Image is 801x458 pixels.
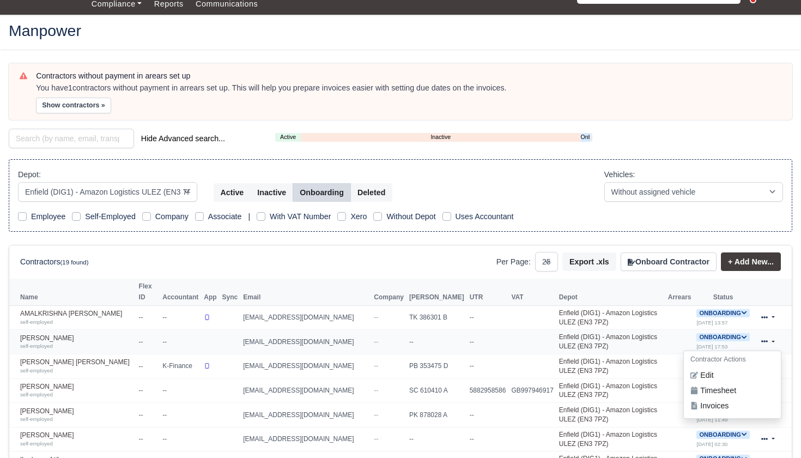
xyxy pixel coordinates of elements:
[20,391,53,397] small: self-employed
[20,367,53,373] small: self-employed
[374,411,378,419] span: --
[696,309,749,317] a: Onboarding
[374,362,378,370] span: --
[696,333,749,341] a: Onboarding
[374,314,378,321] span: --
[20,334,133,350] a: [PERSON_NAME] self-employed
[350,183,392,202] button: Deleted
[456,210,514,223] label: Uses Accountant
[9,129,134,148] input: Search (by name, email, transporter id) ...
[467,279,509,305] th: UTR
[136,279,160,305] th: Flex ID
[467,305,509,330] td: --
[20,441,53,447] small: self-employed
[508,378,556,403] td: GB997946917
[9,279,136,305] th: Name
[160,354,201,379] td: K-Finance
[684,383,781,399] a: Timesheet
[220,279,241,305] th: Sync
[36,98,111,113] button: Show contractors »
[604,168,635,181] label: Vehicles:
[1,14,800,50] div: Manpower
[350,210,367,223] label: Xero
[18,168,41,181] label: Depot:
[496,256,531,268] label: Per Page:
[20,358,133,374] a: [PERSON_NAME] [PERSON_NAME] self-employed
[371,279,406,305] th: Company
[240,305,371,330] td: [EMAIL_ADDRESS][DOMAIN_NAME]
[240,403,371,427] td: [EMAIL_ADDRESS][DOMAIN_NAME]
[406,427,467,451] td: --
[562,252,616,271] button: Export .xls
[136,427,160,451] td: --
[374,387,378,394] span: --
[160,427,201,451] td: --
[20,383,133,399] a: [PERSON_NAME] self-employed
[621,252,717,271] button: Onboard Contractor
[684,368,781,383] a: Edit
[467,427,509,451] td: --
[696,417,727,423] small: [DATE] 11:49
[160,378,201,403] td: --
[694,279,752,305] th: Status
[60,259,89,266] small: (19 found)
[406,378,467,403] td: SC 610410 A
[696,431,749,439] span: Onboarding
[559,406,657,423] a: Enfield (DIG1) - Amazon Logistics ULEZ (EN3 7PZ)
[374,435,378,443] span: --
[559,382,657,399] a: Enfield (DIG1) - Amazon Logistics ULEZ (EN3 7PZ)
[467,378,509,403] td: 5882958586
[747,406,801,458] iframe: Chat Widget
[9,23,792,38] h2: Manpower
[240,427,371,451] td: [EMAIL_ADDRESS][DOMAIN_NAME]
[696,441,727,447] small: [DATE] 02:30
[240,330,371,354] td: [EMAIL_ADDRESS][DOMAIN_NAME]
[374,338,378,346] span: --
[467,330,509,354] td: --
[240,279,371,305] th: Email
[559,358,657,375] a: Enfield (DIG1) - Amazon Logistics ULEZ (EN3 7PZ)
[20,343,53,349] small: self-employed
[136,305,160,330] td: --
[696,320,727,326] small: [DATE] 13:57
[136,330,160,354] td: --
[406,279,467,305] th: [PERSON_NAME]
[559,431,657,448] a: Enfield (DIG1) - Amazon Logistics ULEZ (EN3 7PZ)
[684,399,781,414] a: Invoices
[136,403,160,427] td: --
[208,210,242,223] label: Associate
[160,279,201,305] th: Accountant
[665,279,694,305] th: Arrears
[508,279,556,305] th: VAT
[467,354,509,379] td: --
[684,351,781,368] h6: Contractor Actions
[155,210,189,223] label: Company
[201,279,219,305] th: App
[136,354,160,379] td: --
[85,210,136,223] label: Self-Employed
[214,183,251,202] button: Active
[36,71,781,81] h6: Contractors without payment in arears set up
[696,431,749,438] a: Onboarding
[559,333,657,350] a: Enfield (DIG1) - Amazon Logistics ULEZ (EN3 7PZ)
[250,183,293,202] button: Inactive
[136,378,160,403] td: --
[406,330,467,354] td: --
[36,83,781,94] div: You have contractors without payment in arrears set up. This will help you prepare invoices easie...
[581,132,590,142] a: Onboarding
[406,305,467,330] td: TK 386301 B
[406,354,467,379] td: PB 353475 D
[20,407,133,423] a: [PERSON_NAME] self-employed
[301,132,581,142] a: Inactive
[20,319,53,325] small: self-employed
[696,343,727,349] small: [DATE] 17:53
[20,416,53,422] small: self-employed
[556,279,665,305] th: Depot
[68,83,72,92] strong: 1
[160,305,201,330] td: --
[20,257,88,267] h6: Contractors
[160,403,201,427] td: --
